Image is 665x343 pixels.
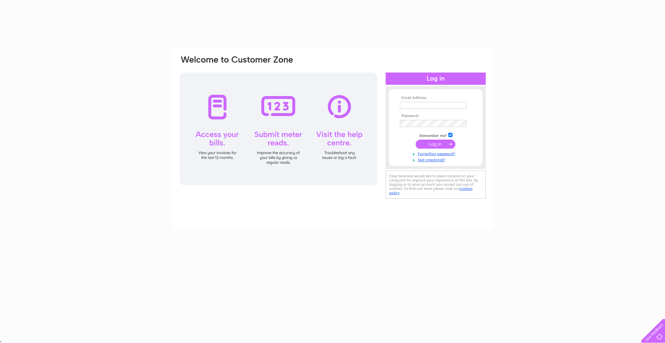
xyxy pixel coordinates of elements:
[398,96,473,100] th: Email Address:
[400,156,473,162] a: Not registered?
[386,171,486,199] div: Clear Business would like to place cookies on your computer to improve your experience of the sit...
[416,140,455,149] input: Submit
[389,186,473,195] a: cookies policy
[398,114,473,118] th: Password:
[400,150,473,156] a: Forgotten password?
[398,132,473,138] td: Remember me?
